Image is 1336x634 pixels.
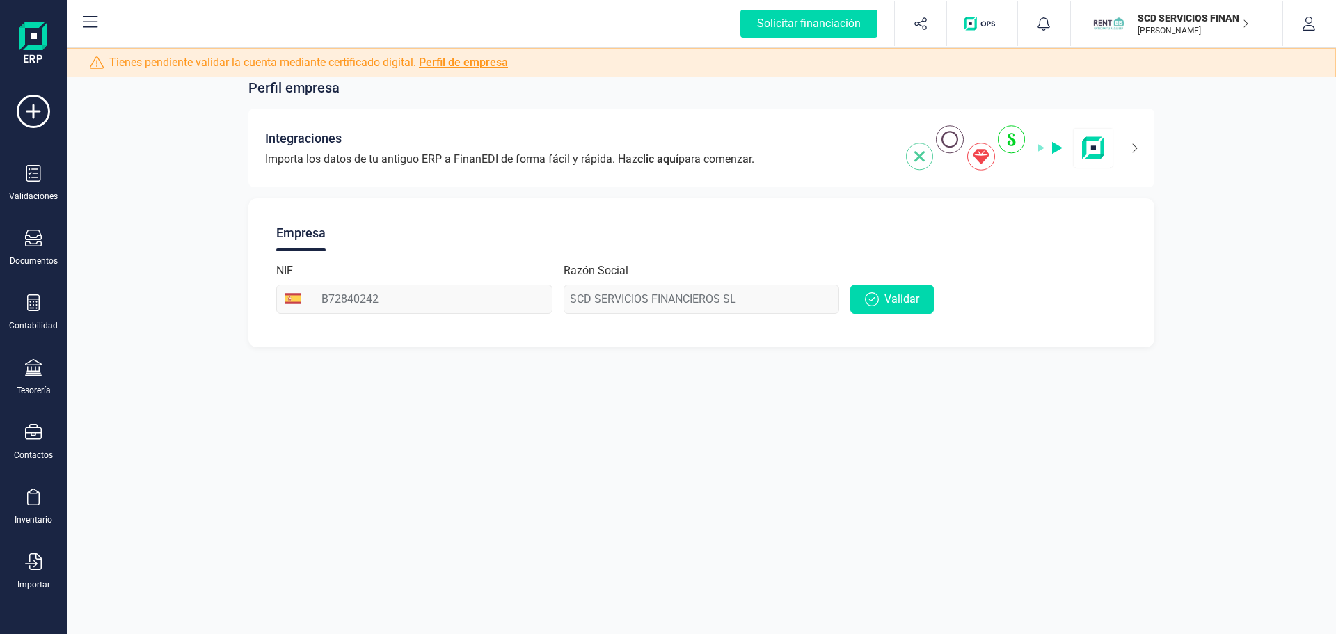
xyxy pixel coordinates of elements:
[9,191,58,202] div: Validaciones
[419,56,508,69] a: Perfil de empresa
[265,129,342,148] span: Integraciones
[964,17,1001,31] img: Logo de OPS
[564,262,628,279] label: Razón Social
[850,285,934,314] button: Validar
[265,151,754,168] span: Importa los datos de tu antiguo ERP a FinanEDI de forma fácil y rápida. Haz para comenzar.
[1093,8,1124,39] img: SC
[17,579,50,590] div: Importar
[724,1,894,46] button: Solicitar financiación
[955,1,1009,46] button: Logo de OPS
[1088,1,1266,46] button: SCSCD SERVICIOS FINANCIEROS SL[PERSON_NAME]
[9,320,58,331] div: Contabilidad
[17,385,51,396] div: Tesorería
[637,152,678,166] span: clic aquí
[15,514,52,525] div: Inventario
[10,255,58,267] div: Documentos
[906,125,1114,171] img: integrations-img
[276,262,293,279] label: NIF
[884,291,919,308] span: Validar
[109,54,508,71] span: Tienes pendiente validar la cuenta mediante certificado digital.
[19,22,47,67] img: Logo Finanedi
[1138,25,1249,36] p: [PERSON_NAME]
[1138,11,1249,25] p: SCD SERVICIOS FINANCIEROS SL
[14,450,53,461] div: Contactos
[248,78,340,97] span: Perfil empresa
[740,10,877,38] div: Solicitar financiación
[276,215,326,251] div: Empresa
